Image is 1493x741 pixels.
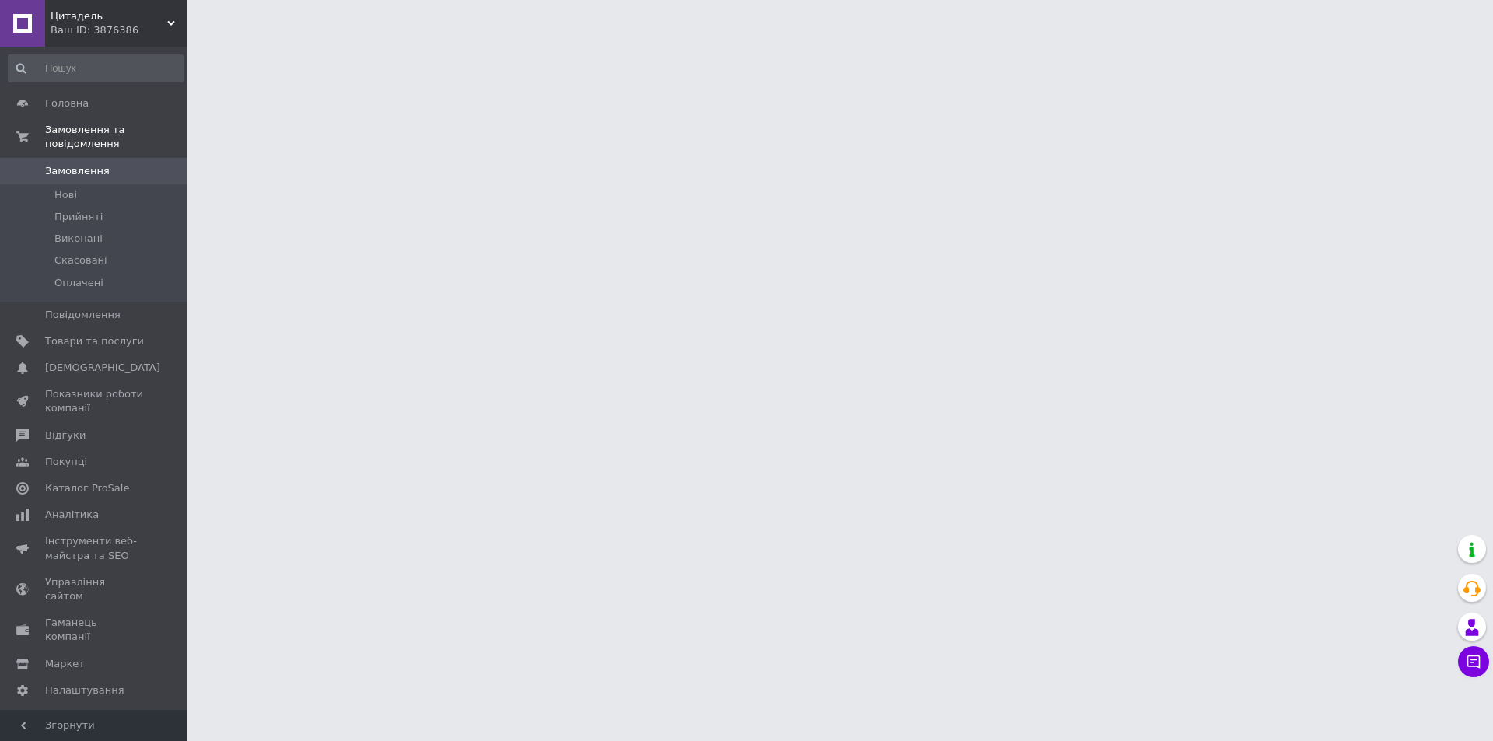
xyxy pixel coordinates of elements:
[45,334,144,348] span: Товари та послуги
[51,23,187,37] div: Ваш ID: 3876386
[51,9,167,23] span: Цитадель
[45,361,160,375] span: [DEMOGRAPHIC_DATA]
[54,188,77,202] span: Нові
[8,54,184,82] input: Пошук
[45,534,144,562] span: Інструменти веб-майстра та SEO
[45,616,144,644] span: Гаманець компанії
[45,683,124,697] span: Налаштування
[45,575,144,603] span: Управління сайтом
[45,308,121,322] span: Повідомлення
[54,210,103,224] span: Прийняті
[45,428,86,442] span: Відгуки
[45,96,89,110] span: Головна
[45,455,87,469] span: Покупці
[54,276,103,290] span: Оплачені
[45,123,187,151] span: Замовлення та повідомлення
[54,232,103,246] span: Виконані
[45,481,129,495] span: Каталог ProSale
[1458,646,1489,677] button: Чат з покупцем
[45,657,85,671] span: Маркет
[45,508,99,522] span: Аналітика
[54,253,107,267] span: Скасовані
[45,164,110,178] span: Замовлення
[45,387,144,415] span: Показники роботи компанії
